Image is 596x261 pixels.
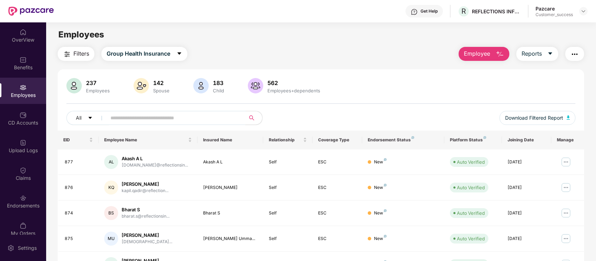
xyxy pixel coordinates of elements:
div: kapil.qadir@reflection... [122,188,168,194]
img: svg+xml;base64,PHN2ZyB4bWxucz0iaHR0cDovL3d3dy53My5vcmcvMjAwMC9zdmciIHdpZHRoPSIyNCIgaGVpZ2h0PSIyNC... [63,50,71,58]
div: MU [104,232,118,246]
div: 142 [152,79,171,86]
div: [DEMOGRAPHIC_DATA]... [122,239,172,245]
div: New [374,235,387,242]
div: Self [269,235,307,242]
img: svg+xml;base64,PHN2ZyB4bWxucz0iaHR0cDovL3d3dy53My5vcmcvMjAwMC9zdmciIHhtbG5zOnhsaW5rPSJodHRwOi8vd3... [134,78,149,93]
img: svg+xml;base64,PHN2ZyBpZD0iVXBsb2FkX0xvZ3MiIGRhdGEtbmFtZT0iVXBsb2FkIExvZ3MiIHhtbG5zPSJodHRwOi8vd3... [20,139,27,146]
span: Reports [522,49,542,58]
div: [PERSON_NAME] Umma... [203,235,258,242]
span: Filters [73,49,89,58]
div: Employees [85,88,111,93]
img: svg+xml;base64,PHN2ZyBpZD0iU2V0dGluZy0yMHgyMCIgeG1sbnM9Imh0dHA6Ly93d3cudzMub3JnLzIwMDAvc3ZnIiB3aW... [7,245,14,252]
div: Auto Verified [457,235,485,242]
div: New [374,184,387,191]
div: Self [269,184,307,191]
span: caret-down [88,115,93,121]
span: Group Health Insurance [107,49,170,58]
div: Akash A L [203,159,258,165]
div: bharat.s@reflectionsin... [122,213,170,220]
img: svg+xml;base64,PHN2ZyBpZD0iQ0RfQWNjb3VudHMiIGRhdGEtbmFtZT0iQ0QgQWNjb3VudHMiIHhtbG5zPSJodHRwOi8vd3... [20,112,27,119]
button: Reportscaret-down [516,47,558,61]
img: svg+xml;base64,PHN2ZyBpZD0iSGVscC0zMngzMiIgeG1sbnM9Imh0dHA6Ly93d3cudzMub3JnLzIwMDAvc3ZnIiB3aWR0aD... [411,8,418,15]
div: Get Help [421,8,438,14]
div: ESC [318,210,356,217]
div: Spouse [152,88,171,93]
img: svg+xml;base64,PHN2ZyB4bWxucz0iaHR0cDovL3d3dy53My5vcmcvMjAwMC9zdmciIHdpZHRoPSI4IiBoZWlnaHQ9IjgiIH... [384,184,387,186]
img: svg+xml;base64,PHN2ZyB4bWxucz0iaHR0cDovL3d3dy53My5vcmcvMjAwMC9zdmciIHdpZHRoPSI4IiBoZWlnaHQ9IjgiIH... [384,158,387,161]
div: Auto Verified [457,184,485,191]
div: Akash A L [122,155,188,162]
th: Employee Name [99,130,197,149]
span: Employee Name [104,137,186,143]
div: Bharat S [203,210,258,217]
img: svg+xml;base64,PHN2ZyB4bWxucz0iaHR0cDovL3d3dy53My5vcmcvMjAwMC9zdmciIHdpZHRoPSI4IiBoZWlnaHQ9IjgiIH... [483,136,486,139]
div: 237 [85,79,111,86]
th: Insured Name [198,130,263,149]
div: [DOMAIN_NAME]@reflectionsin... [122,162,188,169]
div: AL [104,155,118,169]
span: caret-down [547,51,553,57]
div: 183 [211,79,225,86]
div: Child [211,88,225,93]
th: Manage [551,130,584,149]
div: [DATE] [508,235,546,242]
div: Endorsement Status [368,137,439,143]
button: Allcaret-down [66,111,109,125]
div: 877 [65,159,93,165]
img: svg+xml;base64,PHN2ZyBpZD0iQ2xhaW0iIHhtbG5zPSJodHRwOi8vd3d3LnczLm9yZy8yMDAwL3N2ZyIgd2lkdGg9IjIwIi... [20,167,27,174]
img: manageButton [560,182,572,193]
img: svg+xml;base64,PHN2ZyBpZD0iQmVuZWZpdHMiIHhtbG5zPSJodHRwOi8vd3d3LnczLm9yZy8yMDAwL3N2ZyIgd2lkdGg9Ij... [20,56,27,63]
span: Download Filtered Report [505,114,563,122]
div: Bharat S [122,206,170,213]
img: svg+xml;base64,PHN2ZyBpZD0iTXlfT3JkZXJzIiBkYXRhLW5hbWU9Ik15IE9yZGVycyIgeG1sbnM9Imh0dHA6Ly93d3cudz... [20,222,27,229]
div: ESC [318,235,356,242]
div: Pazcare [536,5,573,12]
div: [PERSON_NAME] [122,232,172,239]
img: svg+xml;base64,PHN2ZyB4bWxucz0iaHR0cDovL3d3dy53My5vcmcvMjAwMC9zdmciIHhtbG5zOnhsaW5rPSJodHRwOi8vd3... [66,78,82,93]
div: KQ [104,181,118,195]
img: svg+xml;base64,PHN2ZyB4bWxucz0iaHR0cDovL3d3dy53My5vcmcvMjAwMC9zdmciIHhtbG5zOnhsaW5rPSJodHRwOi8vd3... [193,78,209,93]
button: search [245,111,263,125]
span: All [76,114,81,122]
span: R [461,7,466,15]
img: svg+xml;base64,PHN2ZyBpZD0iRW5kb3JzZW1lbnRzIiB4bWxucz0iaHR0cDovL3d3dy53My5vcmcvMjAwMC9zdmciIHdpZH... [20,195,27,202]
span: caret-down [177,51,182,57]
img: svg+xml;base64,PHN2ZyBpZD0iSG9tZSIgeG1sbnM9Imh0dHA6Ly93d3cudzMub3JnLzIwMDAvc3ZnIiB3aWR0aD0iMjAiIG... [20,29,27,36]
span: Relationship [269,137,302,143]
th: Coverage Type [313,130,362,149]
span: Employee [464,49,490,58]
div: Employees+dependents [266,88,322,93]
div: Auto Verified [457,210,485,217]
button: Filters [58,47,94,61]
div: New [374,159,387,165]
span: EID [63,137,88,143]
div: Self [269,159,307,165]
img: manageButton [560,156,572,168]
th: EID [58,130,99,149]
img: svg+xml;base64,PHN2ZyB4bWxucz0iaHR0cDovL3d3dy53My5vcmcvMjAwMC9zdmciIHhtbG5zOnhsaW5rPSJodHRwOi8vd3... [496,50,504,58]
div: Customer_success [536,12,573,17]
div: [DATE] [508,210,546,217]
div: [DATE] [508,184,546,191]
th: Joining Date [502,130,551,149]
div: Settings [16,245,39,252]
div: ESC [318,184,356,191]
div: New [374,210,387,217]
div: REFLECTIONS INFOSYSTEMS PRIVATE LIMITED [472,8,521,15]
img: svg+xml;base64,PHN2ZyBpZD0iRW1wbG95ZWVzIiB4bWxucz0iaHR0cDovL3d3dy53My5vcmcvMjAwMC9zdmciIHdpZHRoPS... [20,84,27,91]
div: Auto Verified [457,158,485,165]
button: Employee [459,47,509,61]
button: Group Health Insurancecaret-down [101,47,187,61]
div: Self [269,210,307,217]
img: svg+xml;base64,PHN2ZyB4bWxucz0iaHR0cDovL3d3dy53My5vcmcvMjAwMC9zdmciIHdpZHRoPSI4IiBoZWlnaHQ9IjgiIH... [384,235,387,238]
th: Relationship [263,130,313,149]
div: [PERSON_NAME] [122,181,168,188]
div: Platform Status [450,137,496,143]
img: New Pazcare Logo [8,7,54,16]
div: BS [104,206,118,220]
img: svg+xml;base64,PHN2ZyB4bWxucz0iaHR0cDovL3d3dy53My5vcmcvMjAwMC9zdmciIHhtbG5zOnhsaW5rPSJodHRwOi8vd3... [248,78,263,93]
div: [DATE] [508,159,546,165]
img: manageButton [560,207,572,219]
div: ESC [318,159,356,165]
